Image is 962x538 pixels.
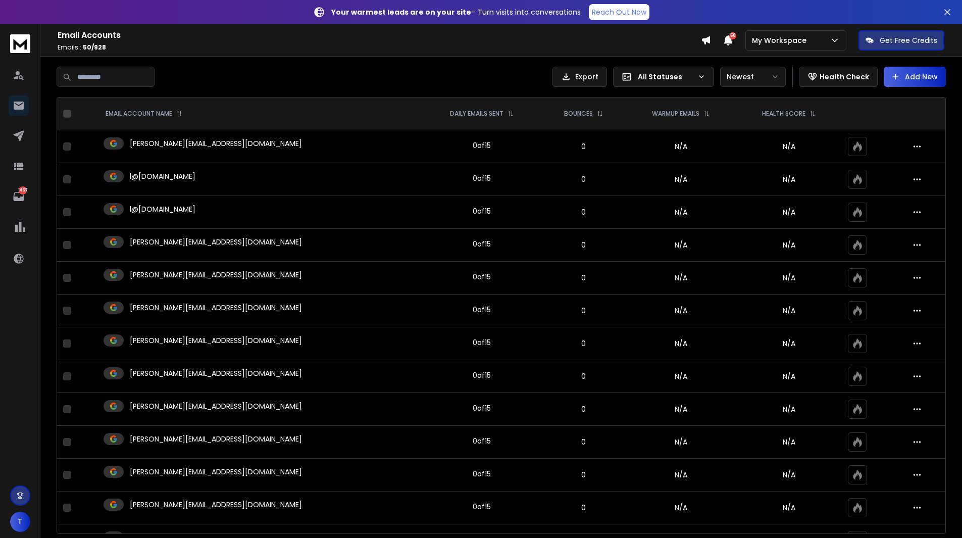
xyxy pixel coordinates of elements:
p: DAILY EMAILS SENT [450,110,503,118]
div: 0 of 15 [473,469,491,479]
p: N/A [742,273,835,283]
p: [PERSON_NAME][EMAIL_ADDRESS][DOMAIN_NAME] [130,335,302,346]
p: N/A [742,437,835,447]
p: – Turn visits into conversations [331,7,581,17]
p: [PERSON_NAME][EMAIL_ADDRESS][DOMAIN_NAME] [130,467,302,477]
p: [PERSON_NAME][EMAIL_ADDRESS][DOMAIN_NAME] [130,500,302,510]
div: 0 of 15 [473,502,491,512]
div: 0 of 15 [473,239,491,249]
p: 0 [548,470,619,480]
p: Health Check [820,72,869,82]
td: N/A [625,229,736,262]
p: N/A [742,503,835,513]
p: BOUNCES [564,110,593,118]
p: 0 [548,404,619,414]
p: [PERSON_NAME][EMAIL_ADDRESS][DOMAIN_NAME] [130,368,302,378]
p: N/A [742,207,835,217]
button: T [10,512,30,532]
a: 1463 [9,186,29,207]
button: Export [552,67,607,87]
button: Health Check [799,67,878,87]
p: [PERSON_NAME][EMAIL_ADDRESS][DOMAIN_NAME] [130,434,302,444]
td: N/A [625,393,736,426]
span: 50 / 928 [83,43,106,52]
td: N/A [625,295,736,327]
strong: Your warmest leads are on your site [331,7,471,17]
td: N/A [625,360,736,393]
p: l@[DOMAIN_NAME] [130,171,195,181]
div: 0 of 15 [473,370,491,380]
p: N/A [742,404,835,414]
div: 0 of 15 [473,337,491,348]
p: [PERSON_NAME][EMAIL_ADDRESS][DOMAIN_NAME] [130,237,302,247]
a: Reach Out Now [589,4,649,20]
div: 0 of 15 [473,436,491,446]
p: WARMUP EMAILS [652,110,699,118]
p: Emails : [58,43,701,52]
div: 0 of 15 [473,403,491,413]
p: 0 [548,141,619,152]
p: 0 [548,306,619,316]
div: 0 of 15 [473,140,491,151]
button: Get Free Credits [858,30,944,51]
p: 0 [548,240,619,250]
div: EMAIL ACCOUNT NAME [106,110,182,118]
div: 0 of 15 [473,272,491,282]
div: 0 of 15 [473,173,491,183]
p: 0 [548,174,619,184]
p: N/A [742,371,835,381]
td: N/A [625,492,736,524]
p: 0 [548,437,619,447]
h1: Email Accounts [58,29,701,41]
p: 0 [548,503,619,513]
p: N/A [742,174,835,184]
p: 0 [548,273,619,283]
div: 0 of 15 [473,305,491,315]
td: N/A [625,163,736,196]
p: All Statuses [638,72,693,82]
p: HEALTH SCORE [762,110,805,118]
button: Newest [720,67,786,87]
td: N/A [625,459,736,492]
p: 0 [548,371,619,381]
div: 0 of 15 [473,206,491,216]
p: [PERSON_NAME][EMAIL_ADDRESS][DOMAIN_NAME] [130,270,302,280]
td: N/A [625,262,736,295]
button: Add New [884,67,946,87]
p: Get Free Credits [880,35,937,45]
p: N/A [742,306,835,316]
td: N/A [625,196,736,229]
p: N/A [742,240,835,250]
p: [PERSON_NAME][EMAIL_ADDRESS][DOMAIN_NAME] [130,138,302,149]
p: l@[DOMAIN_NAME] [130,204,195,214]
td: N/A [625,130,736,163]
p: N/A [742,141,835,152]
p: N/A [742,338,835,349]
p: 0 [548,207,619,217]
td: N/A [625,327,736,360]
p: My Workspace [752,35,811,45]
td: N/A [625,426,736,459]
p: Reach Out Now [592,7,646,17]
p: 0 [548,338,619,349]
p: [PERSON_NAME][EMAIL_ADDRESS][DOMAIN_NAME] [130,303,302,313]
img: logo [10,34,30,53]
p: N/A [742,470,835,480]
span: 50 [729,32,736,39]
p: [PERSON_NAME][EMAIL_ADDRESS][DOMAIN_NAME] [130,401,302,411]
p: 1463 [19,186,27,194]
